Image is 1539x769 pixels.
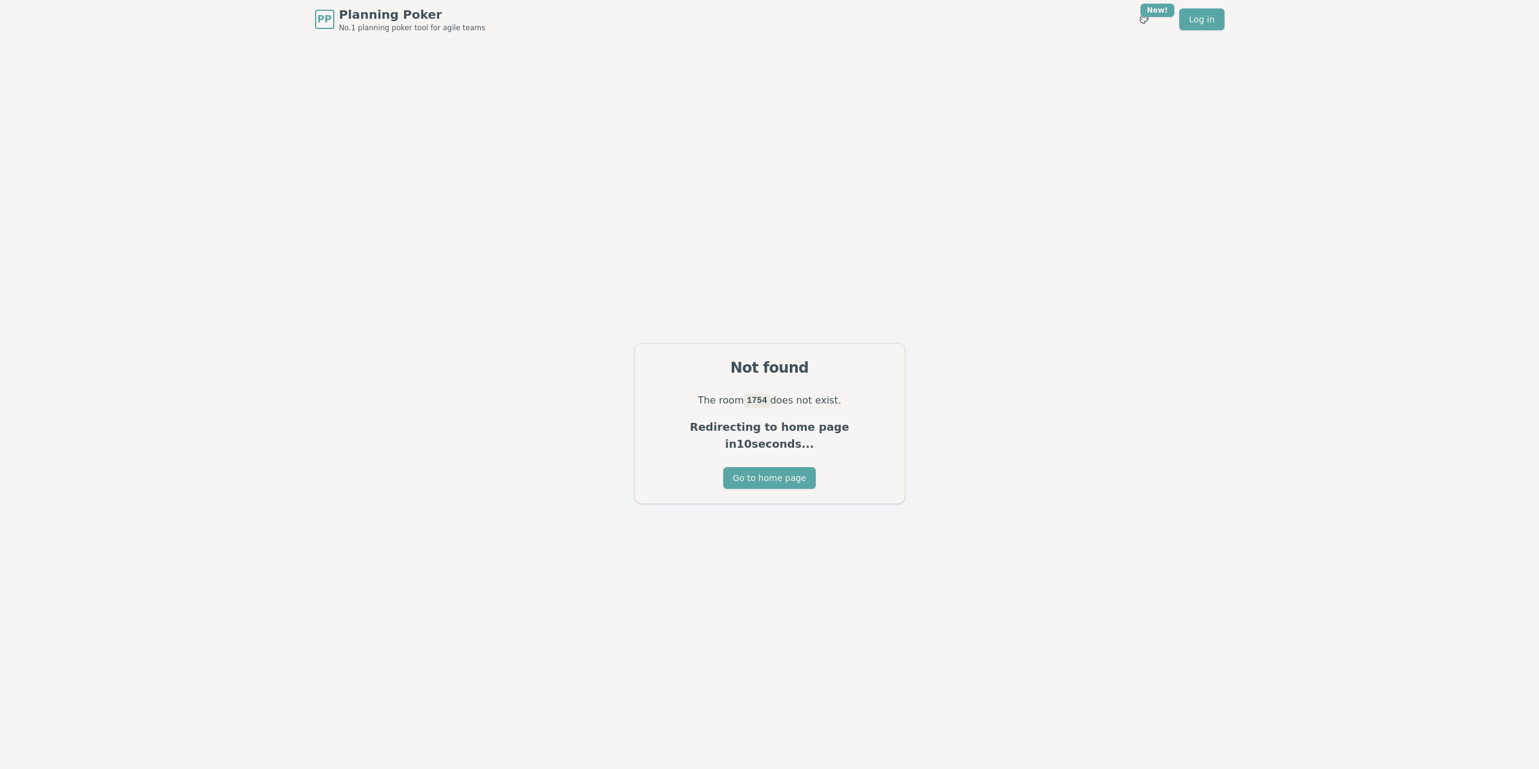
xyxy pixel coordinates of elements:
[1133,8,1155,30] button: New!
[649,358,890,378] div: Not found
[649,419,890,453] p: Redirecting to home page in 10 seconds...
[317,12,331,27] span: PP
[339,23,486,33] span: No.1 planning poker tool for agile teams
[315,6,486,33] a: PPPlanning PokerNo.1 planning poker tool for agile teams
[649,392,890,409] p: The room does not exist.
[339,6,486,23] span: Planning Poker
[723,467,816,489] button: Go to home page
[1179,8,1224,30] a: Log in
[1140,4,1175,17] div: New!
[744,394,770,407] code: 1754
